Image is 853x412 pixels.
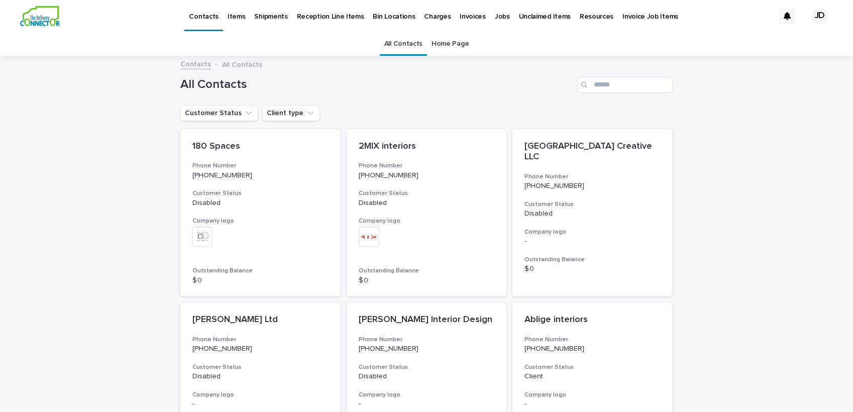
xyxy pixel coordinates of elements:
[359,391,495,399] h3: Company logo
[359,372,495,381] p: Disabled
[192,400,329,408] p: -
[192,315,329,326] p: [PERSON_NAME] Ltd
[524,141,661,163] p: [GEOGRAPHIC_DATA] Creative LLC
[359,315,495,326] p: [PERSON_NAME] Interior Design
[180,77,573,92] h1: All Contacts
[192,276,329,285] p: $ 0
[524,200,661,209] h3: Customer Status
[524,372,661,381] p: Client
[524,228,661,236] h3: Company logo
[432,32,469,56] a: Home Page
[524,363,661,371] h3: Customer Status
[180,129,341,297] a: 180 SpacesPhone Number[PHONE_NUMBER]Customer StatusDisabledCompany logoOutstanding Balance$ 0
[347,129,507,297] a: 2MIX interiorsPhone Number[PHONE_NUMBER]Customer StatusDisabledCompany logoOutstanding Balance$ 0
[812,8,828,24] div: JD
[192,189,329,197] h3: Customer Status
[192,267,329,275] h3: Outstanding Balance
[192,391,329,399] h3: Company logo
[577,77,673,93] input: Search
[524,210,661,218] p: Disabled
[192,199,329,208] p: Disabled
[359,141,495,152] p: 2MIX interiors
[524,265,661,273] p: $ 0
[359,217,495,225] h3: Company logo
[192,217,329,225] h3: Company logo
[524,345,584,352] a: [PHONE_NUMBER]
[359,276,495,285] p: $ 0
[20,6,60,26] img: aCWQmA6OSGG0Kwt8cj3c
[192,336,329,344] h3: Phone Number
[262,105,320,121] button: Client type
[524,315,661,326] p: Ablige interiors
[222,58,262,69] p: All Contacts
[359,363,495,371] h3: Customer Status
[524,336,661,344] h3: Phone Number
[192,363,329,371] h3: Customer Status
[359,336,495,344] h3: Phone Number
[192,172,252,179] a: [PHONE_NUMBER]
[359,199,495,208] p: Disabled
[359,267,495,275] h3: Outstanding Balance
[180,58,211,69] a: Contacts
[512,129,673,297] a: [GEOGRAPHIC_DATA] Creative LLCPhone Number[PHONE_NUMBER]Customer StatusDisabledCompany logo-Outst...
[359,345,418,352] a: [PHONE_NUMBER]
[359,172,418,179] a: [PHONE_NUMBER]
[359,162,495,170] h3: Phone Number
[524,256,661,264] h3: Outstanding Balance
[192,372,329,381] p: Disabled
[192,162,329,170] h3: Phone Number
[524,391,661,399] h3: Company logo
[384,32,422,56] a: All Contacts
[524,173,661,181] h3: Phone Number
[524,182,584,189] a: [PHONE_NUMBER]
[180,105,258,121] button: Customer Status
[192,141,329,152] p: 180 Spaces
[524,400,661,408] p: -
[524,237,661,246] p: -
[192,345,252,352] a: [PHONE_NUMBER]
[359,189,495,197] h3: Customer Status
[359,400,495,408] p: -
